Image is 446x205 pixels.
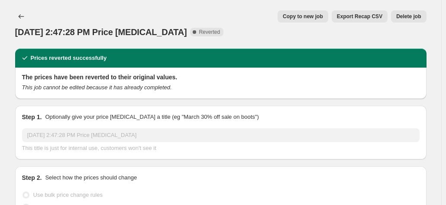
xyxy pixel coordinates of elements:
[15,10,27,23] button: Price change jobs
[332,10,388,23] button: Export Recap CSV
[22,113,42,121] h2: Step 1.
[283,13,323,20] span: Copy to new job
[22,173,42,182] h2: Step 2.
[33,192,103,198] span: Use bulk price change rules
[31,54,107,62] h2: Prices reverted successfully
[22,84,172,91] i: This job cannot be edited because it has already completed.
[22,145,156,151] span: This title is just for internal use, customers won't see it
[278,10,328,23] button: Copy to new job
[45,113,259,121] p: Optionally give your price [MEDICAL_DATA] a title (eg "March 30% off sale on boots")
[45,173,137,182] p: Select how the prices should change
[199,29,220,36] span: Reverted
[22,128,420,142] input: 30% off holiday sale
[22,73,420,81] h2: The prices have been reverted to their original values.
[15,27,187,37] span: [DATE] 2:47:28 PM Price [MEDICAL_DATA]
[337,13,382,20] span: Export Recap CSV
[396,13,421,20] span: Delete job
[391,10,426,23] button: Delete job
